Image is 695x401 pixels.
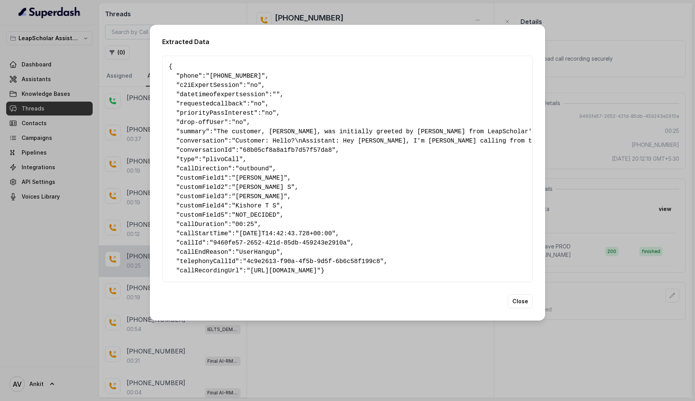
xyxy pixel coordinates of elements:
[180,249,228,256] span: callEndReason
[180,193,224,200] span: customField3
[247,82,261,89] span: "no"
[180,165,228,172] span: callDirection
[232,119,246,126] span: "no"
[180,267,239,274] span: callRecordingUrl
[180,202,224,209] span: customField4
[250,100,265,107] span: "no"
[508,294,533,308] button: Close
[180,128,206,135] span: summary
[232,175,287,182] span: "[PERSON_NAME]"
[261,110,276,117] span: "no"
[180,138,224,144] span: conversation
[180,221,224,228] span: callDuration
[236,249,280,256] span: "UserHangup"
[169,62,526,275] pre: { " ": , " ": , " ": , " ": , " ": , " ": , " ": , " ": , " ": , " ": , " ": , " ": , " ": , " ":...
[180,110,254,117] span: priorityPassInterest
[232,212,280,219] span: "NOT_DECIDED"
[232,202,280,209] span: "Kishore T S"
[180,119,224,126] span: drop-offUser
[162,37,533,46] h2: Extracted Data
[180,184,224,191] span: customField2
[180,147,232,154] span: conversationId
[232,221,258,228] span: "00:25"
[180,156,195,163] span: type
[243,258,384,265] span: "4c9e2613-f90a-4f5b-9d5f-6b6c58f199c8"
[202,156,243,163] span: "plivoCall"
[180,258,236,265] span: telephonyCallId
[232,193,287,200] span: "[PERSON_NAME]"
[180,240,202,246] span: callId
[180,230,228,237] span: callStartTime
[180,91,265,98] span: datetimeofexpertsession
[236,230,336,237] span: "[DATE]T14:42:43.728+00:00"
[180,212,224,219] span: customField5
[180,175,224,182] span: customField1
[206,73,265,80] span: "[PHONE_NUMBER]"
[247,267,321,274] span: "[URL][DOMAIN_NAME]"
[236,165,273,172] span: "outbound"
[180,73,198,80] span: phone
[180,82,239,89] span: c2iExpertSession
[232,184,295,191] span: "[PERSON_NAME] S"
[239,147,336,154] span: "68b05cf8a8a1fb7d57f57da8"
[273,91,280,98] span: ""
[210,240,351,246] span: "9460fe57-2652-421d-85db-459243e2910a"
[180,100,243,107] span: requestedcallback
